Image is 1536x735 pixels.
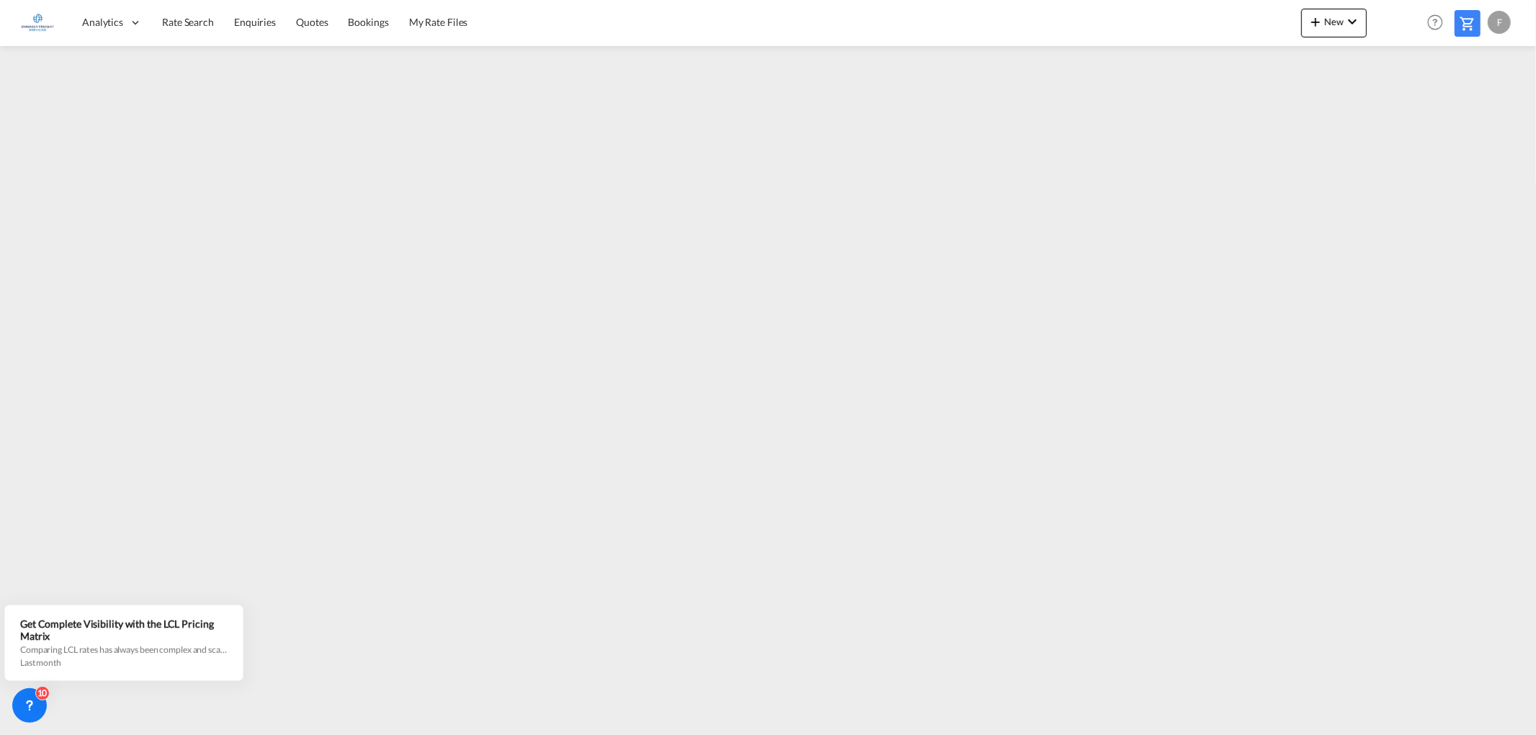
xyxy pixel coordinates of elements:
[22,6,54,39] img: e1326340b7c511ef854e8d6a806141ad.jpg
[1307,16,1361,27] span: New
[162,16,214,28] span: Rate Search
[1488,11,1511,34] div: F
[1301,9,1367,37] button: icon-plus 400-fgNewicon-chevron-down
[82,15,123,30] span: Analytics
[409,16,468,28] span: My Rate Files
[234,16,276,28] span: Enquiries
[296,16,328,28] span: Quotes
[1423,10,1447,35] span: Help
[1423,10,1455,36] div: Help
[1344,13,1361,30] md-icon: icon-chevron-down
[1307,13,1324,30] md-icon: icon-plus 400-fg
[349,16,389,28] span: Bookings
